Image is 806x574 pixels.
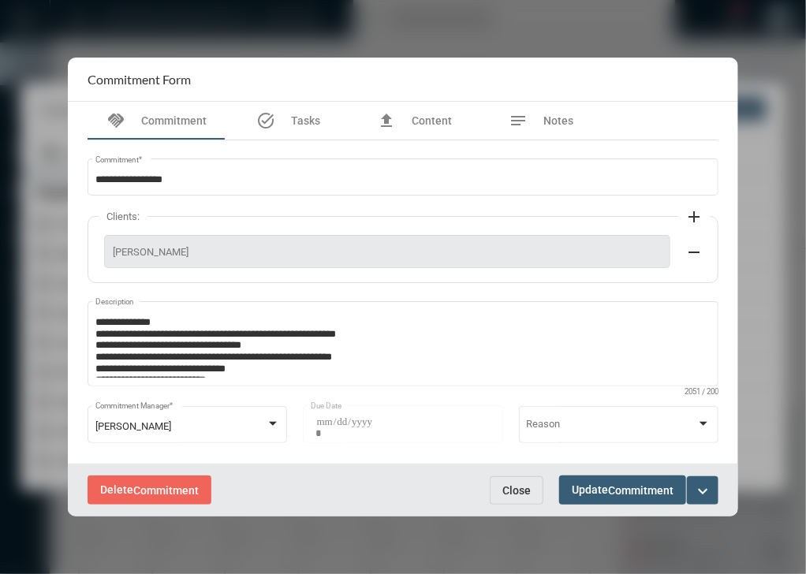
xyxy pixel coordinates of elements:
[685,207,703,226] mat-icon: add
[257,111,276,130] mat-icon: task_alt
[685,388,718,397] mat-hint: 2051 / 200
[95,420,171,432] span: [PERSON_NAME]
[490,476,543,505] button: Close
[502,484,531,497] span: Close
[378,111,397,130] mat-icon: file_upload
[509,111,528,130] mat-icon: notes
[99,211,147,222] label: Clients:
[113,246,662,258] span: [PERSON_NAME]
[608,484,674,497] span: Commitment
[88,475,211,505] button: DeleteCommitment
[559,475,686,505] button: UpdateCommitment
[292,114,321,127] span: Tasks
[693,482,712,501] mat-icon: expand_more
[133,484,199,497] span: Commitment
[100,483,199,496] span: Delete
[141,114,207,127] span: Commitment
[572,483,674,496] span: Update
[412,114,453,127] span: Content
[106,111,125,130] mat-icon: handshake
[543,114,573,127] span: Notes
[685,243,703,262] mat-icon: remove
[88,72,191,87] h2: Commitment Form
